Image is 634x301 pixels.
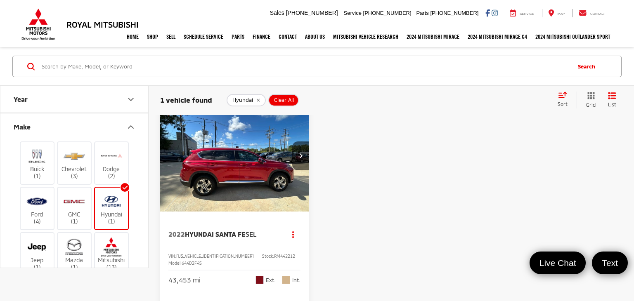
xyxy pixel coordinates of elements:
button: List View [602,92,622,108]
img: Royal Mitsubishi in Baton Rouge, LA) [100,146,123,166]
a: Instagram: Click to visit our Instagram page [492,9,498,16]
div: 2022 Hyundai Santa Fe SEL 0 [160,100,310,212]
div: Make [14,123,31,131]
span: RM442212 [274,254,295,259]
span: dropdown dots [292,231,294,238]
span: Calypso Red [255,276,264,284]
span: 644D2F4S [182,261,202,266]
label: GMC (1) [58,192,91,226]
img: Mitsubishi [20,8,57,40]
button: Next image [292,141,309,170]
a: Parts: Opens in a new tab [227,26,248,47]
img: Royal Mitsubishi in Baton Rouge, LA) [63,192,85,212]
span: Hyundai [232,97,253,103]
span: 1 vehicle found [160,96,212,104]
img: Royal Mitsubishi in Baton Rouge, LA) [63,238,85,257]
a: Sell [162,26,180,47]
span: Live Chat [535,257,580,268]
span: Clear All [274,97,294,103]
label: Mitsubishi (13) [95,238,128,271]
span: List [608,101,616,108]
button: remove Hyundai [227,94,266,106]
label: Mazda (1) [58,238,91,271]
label: Dodge (2) [95,146,128,180]
a: Service [504,9,540,17]
img: Royal Mitsubishi in Baton Rouge, LA) [26,146,48,166]
span: Grid [586,101,596,108]
a: Mitsubishi Vehicle Research [329,26,402,47]
a: Text [592,252,628,274]
label: Ford (4) [21,192,54,226]
button: Clear All [268,94,299,106]
span: Sales [270,9,284,16]
span: Service [520,12,534,16]
a: 2024 Mitsubishi Mirage G4 [464,26,531,47]
h3: Royal Mitsubishi [66,20,139,29]
a: 2022 Hyundai Santa Fe SEL2022 Hyundai Santa Fe SEL2022 Hyundai Santa Fe SEL2022 Hyundai Santa Fe SEL [160,100,310,212]
button: Select sort value [554,92,577,108]
a: Finance [248,26,274,47]
span: Parts [416,10,428,16]
img: Royal Mitsubishi in Baton Rouge, LA) [63,146,85,166]
img: Royal Mitsubishi in Baton Rouge, LA) [100,192,123,212]
span: Sort [558,101,568,107]
button: Grid View [577,92,602,108]
span: Hyundai Santa Fe [185,230,246,238]
label: Hyundai (1) [95,192,128,226]
span: [PHONE_NUMBER] [363,10,412,16]
img: Royal Mitsubishi in Baton Rouge, LA) [26,238,48,257]
a: Contact [572,9,612,17]
span: 2022 [168,230,185,238]
input: Search by Make, Model, or Keyword [41,56,570,76]
a: 2022Hyundai Santa FeSEL [168,230,278,239]
a: Shop [143,26,162,47]
button: MakeMake [0,113,149,140]
span: Model: [168,261,182,266]
span: VIN: [168,254,176,259]
a: Schedule Service: Opens in a new tab [180,26,227,47]
span: [US_VEHICLE_IDENTIFICATION_NUMBER] [176,254,254,259]
img: 2022 Hyundai Santa Fe SEL [160,100,310,212]
span: [PHONE_NUMBER] [430,10,478,16]
div: Year [126,94,136,104]
div: Make [126,122,136,132]
span: Service [344,10,362,16]
a: Home [123,26,143,47]
span: Contact [590,12,606,16]
span: [PHONE_NUMBER] [286,9,338,16]
span: Text [598,257,622,268]
a: Map [542,9,571,17]
a: Live Chat [530,252,586,274]
label: Chevrolet (3) [58,146,91,180]
div: 43,453 mi [168,275,201,285]
button: Actions [286,227,300,242]
img: Royal Mitsubishi in Baton Rouge, LA) [26,192,48,212]
span: Ext. [266,276,276,284]
img: Royal Mitsubishi in Baton Rouge, LA) [100,238,123,257]
button: Search [570,56,607,77]
div: Year [14,95,28,103]
a: About Us [301,26,329,47]
a: 2024 Mitsubishi Mirage [402,26,464,47]
span: Beige [282,276,290,284]
label: Jeep (1) [21,238,54,271]
a: Contact [274,26,301,47]
span: Map [558,12,565,16]
span: Int. [292,276,300,284]
a: Facebook: Click to visit our Facebook page [485,9,490,16]
button: YearYear [0,86,149,113]
span: SEL [246,230,257,238]
span: Stock: [262,254,274,259]
a: 2024 Mitsubishi Outlander SPORT [531,26,614,47]
label: Buick (1) [21,146,54,180]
